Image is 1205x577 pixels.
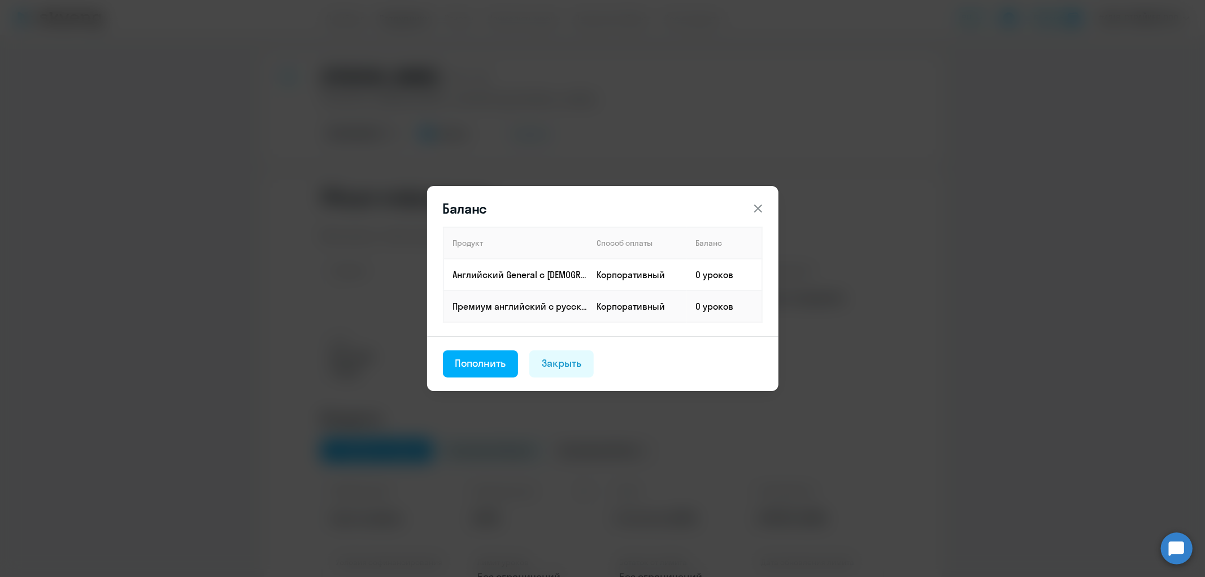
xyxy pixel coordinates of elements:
td: 0 уроков [687,290,762,322]
div: Пополнить [455,356,506,371]
td: Корпоративный [588,290,687,322]
div: Закрыть [542,356,581,371]
td: Корпоративный [588,259,687,290]
th: Продукт [443,227,588,259]
button: Закрыть [529,350,594,378]
p: Английский General с [DEMOGRAPHIC_DATA] преподавателем [453,268,588,281]
header: Баланс [427,199,778,218]
th: Способ оплаты [588,227,687,259]
button: Пополнить [443,350,519,378]
th: Баланс [687,227,762,259]
p: Премиум английский с русскоговорящим преподавателем [453,300,588,313]
td: 0 уроков [687,259,762,290]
